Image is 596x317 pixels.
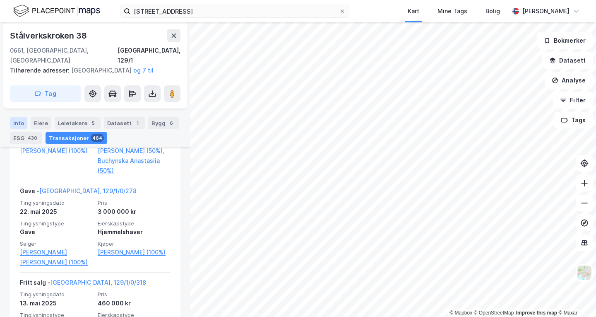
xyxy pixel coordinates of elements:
[554,112,593,128] button: Tags
[537,32,593,49] button: Bokmerker
[20,278,146,291] div: Fritt salg -
[13,4,100,18] img: logo.f888ab2527a4732fd821a326f86c7f29.svg
[118,46,180,65] div: [GEOGRAPHIC_DATA], 129/1
[98,247,171,257] a: [PERSON_NAME] (100%)
[89,119,97,127] div: 5
[485,6,500,16] div: Bolig
[545,72,593,89] button: Analyse
[577,265,592,281] img: Z
[31,117,51,129] div: Eiere
[133,119,142,127] div: 1
[98,156,171,176] a: Buchynska Anastasiia (50%)
[98,220,171,227] span: Eierskapstype
[449,310,472,316] a: Mapbox
[20,186,137,199] div: Gave -
[474,310,514,316] a: OpenStreetMap
[20,240,93,247] span: Selger
[20,291,93,298] span: Tinglysningsdato
[20,146,93,156] a: [PERSON_NAME] (100%)
[10,132,42,144] div: ESG
[10,67,71,74] span: Tilhørende adresser:
[20,207,93,217] div: 22. mai 2025
[50,279,146,286] a: [GEOGRAPHIC_DATA], 129/1/0/318
[26,134,39,142] div: 430
[20,220,93,227] span: Tinglysningstype
[20,298,93,308] div: 13. mai 2025
[542,52,593,69] button: Datasett
[408,6,419,16] div: Kart
[148,117,179,129] div: Bygg
[167,119,175,127] div: 6
[98,291,171,298] span: Pris
[10,117,27,129] div: Info
[91,134,104,142] div: 464
[98,227,171,237] div: Hjemmelshaver
[10,46,118,65] div: 0661, [GEOGRAPHIC_DATA], [GEOGRAPHIC_DATA]
[20,227,93,237] div: Gave
[98,199,171,206] span: Pris
[20,199,93,206] span: Tinglysningsdato
[104,117,145,129] div: Datasett
[553,92,593,109] button: Filter
[98,240,171,247] span: Kjøper
[555,277,596,317] div: Kontrollprogram for chat
[130,5,339,17] input: Søk på adresse, matrikkel, gårdeiere, leietakere eller personer
[46,132,107,144] div: Transaksjoner
[20,247,93,267] a: [PERSON_NAME] [PERSON_NAME] (100%)
[516,310,557,316] a: Improve this map
[10,65,174,75] div: [GEOGRAPHIC_DATA]
[55,117,101,129] div: Leietakere
[98,146,171,156] a: [PERSON_NAME] (50%),
[437,6,467,16] div: Mine Tags
[555,277,596,317] iframe: Chat Widget
[10,29,88,42] div: Stålverkskroken 38
[98,207,171,217] div: 3 000 000 kr
[39,187,137,194] a: [GEOGRAPHIC_DATA], 129/1/0/278
[522,6,570,16] div: [PERSON_NAME]
[98,298,171,308] div: 460 000 kr
[10,85,81,102] button: Tag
